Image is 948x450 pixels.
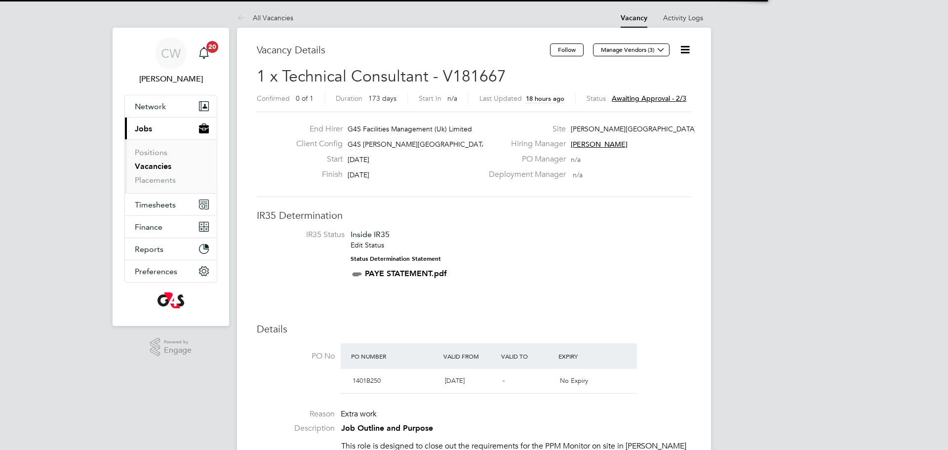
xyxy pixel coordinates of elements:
a: 20 [194,38,214,69]
span: Engage [164,346,192,355]
a: Vacancy [621,14,647,22]
a: Vacancies [135,162,171,171]
label: Deployment Manager [483,169,566,180]
h3: IR35 Determination [257,209,691,222]
button: Reports [125,238,217,260]
img: g4s-logo-retina.png [158,292,184,308]
span: 1 x Technical Consultant - V181667 [257,67,506,86]
span: Reports [135,245,163,254]
span: G4S Facilities Management (Uk) Limited [348,124,472,133]
span: [DATE] [348,155,369,164]
span: - [503,376,505,385]
div: Jobs [125,139,217,193]
label: Start [288,154,343,164]
span: 1401B250 [353,376,381,385]
span: Preferences [135,267,177,276]
span: [PERSON_NAME] [571,140,628,149]
a: Powered byEngage [150,338,192,357]
label: PO No [257,351,335,362]
span: Inside IR35 [351,230,390,239]
h3: Vacancy Details [257,43,550,56]
span: Powered by [164,338,192,346]
span: Claire Westley [124,73,217,85]
div: Expiry [556,347,614,365]
button: Finance [125,216,217,238]
span: [PERSON_NAME][GEOGRAPHIC_DATA] [571,124,697,133]
a: Activity Logs [663,13,703,22]
label: Status [587,94,606,103]
label: Description [257,423,335,434]
label: Reason [257,409,335,419]
span: No Expiry [560,376,588,385]
span: Jobs [135,124,152,133]
label: PO Manager [483,154,566,164]
span: 173 days [368,94,396,103]
a: PAYE STATEMENT.pdf [365,269,447,278]
span: [DATE] [348,170,369,179]
span: Network [135,102,166,111]
span: 0 of 1 [296,94,314,103]
div: PO Number [349,347,441,365]
span: 18 hours ago [526,94,564,103]
span: CW [161,47,181,60]
span: n/a [571,155,581,164]
a: Go to home page [124,292,217,308]
label: Client Config [288,139,343,149]
span: Timesheets [135,200,176,209]
a: Placements [135,175,176,185]
label: End Hirer [288,124,343,134]
span: Extra work [341,409,377,419]
div: Valid From [441,347,499,365]
strong: Job Outline and Purpose [341,423,433,433]
a: Positions [135,148,167,157]
label: Confirmed [257,94,290,103]
h3: Details [257,323,691,335]
span: [DATE] [445,376,465,385]
label: Duration [336,94,362,103]
strong: Status Determination Statement [351,255,441,262]
button: Follow [550,43,584,56]
span: Finance [135,222,162,232]
button: Network [125,95,217,117]
label: IR35 Status [267,230,345,240]
a: CW[PERSON_NAME] [124,38,217,85]
button: Jobs [125,118,217,139]
label: Hiring Manager [483,139,566,149]
div: Valid To [499,347,556,365]
label: Start In [419,94,441,103]
span: n/a [447,94,457,103]
button: Manage Vendors (3) [593,43,670,56]
button: Preferences [125,260,217,282]
span: n/a [573,170,583,179]
button: Timesheets [125,194,217,215]
a: Edit Status [351,241,384,249]
label: Site [483,124,566,134]
nav: Main navigation [113,28,229,326]
a: All Vacancies [237,13,293,22]
label: Finish [288,169,343,180]
span: Awaiting approval - 2/3 [612,94,686,103]
label: Last Updated [479,94,522,103]
span: G4S [PERSON_NAME][GEOGRAPHIC_DATA] – Non Opera… [348,140,539,149]
span: 20 [206,41,218,53]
